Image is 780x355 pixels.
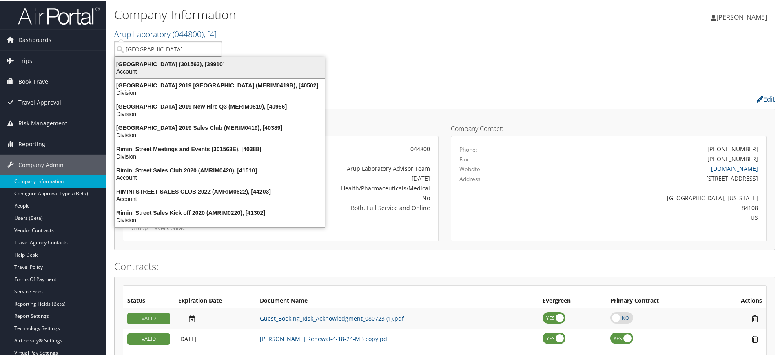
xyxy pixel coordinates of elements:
div: Rimini Street Sales Club 2020 (AMRIM0420), [41510] [110,166,330,173]
a: [DOMAIN_NAME] [711,164,758,172]
div: [STREET_ADDRESS] [537,173,758,182]
a: [PERSON_NAME] Renewal-4-18-24-MB copy.pdf [260,334,389,342]
label: Address: [459,174,482,182]
div: RIMINI STREET SALES CLUB 2022 (AMRIM0622), [44203] [110,187,330,194]
div: [GEOGRAPHIC_DATA] 2019 [GEOGRAPHIC_DATA] (MERIM0419B), [40502] [110,81,330,88]
i: Remove Contract [748,334,762,343]
a: [PERSON_NAME] [711,4,775,29]
a: Edit [757,94,775,103]
h2: Contracts: [114,259,775,272]
th: Document Name [256,293,538,308]
span: , [ 4 ] [204,28,217,39]
div: Division [110,216,330,223]
a: Guest_Booking_Risk_Acknowledgment_080723 (1).pdf [260,314,404,322]
div: No [235,193,430,201]
label: Website: [459,164,482,172]
div: [PHONE_NUMBER] [707,144,758,152]
label: Phone: [459,145,477,153]
span: Risk Management [18,112,67,133]
div: [GEOGRAPHIC_DATA] (301563), [39910] [110,60,330,67]
div: Account [110,173,330,181]
h2: Company Profile: [114,91,551,105]
span: Company Admin [18,154,64,174]
div: VALID [127,312,170,324]
i: Remove Contract [748,314,762,322]
img: airportal-logo.png [18,5,100,25]
th: Evergreen [538,293,606,308]
h1: Company Information [114,5,555,22]
th: Expiration Date [174,293,256,308]
div: Division [110,88,330,96]
div: Rimini Street Sales Kick off 2020 (AMRIM0220), [41302] [110,208,330,216]
div: Rimini Street Meetings and Events (301563E), [40388] [110,145,330,152]
span: Trips [18,50,32,70]
a: Arup Laboratory [114,28,217,39]
div: Health/Pharmaceuticals/Medical [235,183,430,192]
div: [GEOGRAPHIC_DATA] 2019 Sales Club (MERIM0419), [40389] [110,123,330,131]
span: Book Travel [18,71,50,91]
div: [DATE] [235,173,430,182]
div: Add/Edit Date [178,335,252,342]
span: Reporting [18,133,45,154]
div: Arup Laboratory Advisor Team [235,163,430,172]
div: Add/Edit Date [178,314,252,322]
div: [GEOGRAPHIC_DATA] 2019 New Hire Q3 (MERIM0819), [40956] [110,102,330,109]
div: [PHONE_NUMBER] [707,154,758,162]
div: Division [110,109,330,117]
span: [PERSON_NAME] [716,12,767,21]
input: Search Accounts [115,41,222,56]
th: Actions [711,293,766,308]
div: 84108 [537,203,758,211]
label: Fax: [459,154,470,163]
span: ( 044800 ) [173,28,204,39]
th: Primary Contract [606,293,711,308]
div: Account [110,67,330,74]
div: [GEOGRAPHIC_DATA], [US_STATE] [537,193,758,201]
div: Account [110,194,330,202]
div: US [537,212,758,221]
div: VALID [127,333,170,344]
div: Division [110,152,330,159]
div: Both, Full Service and Online [235,203,430,211]
h4: Company Contact: [451,125,767,131]
div: 044800 [235,144,430,152]
span: Dashboards [18,29,51,49]
span: Travel Approval [18,92,61,112]
div: Division [110,131,330,138]
label: Group Travel Contact: [131,223,223,231]
th: Status [123,293,174,308]
span: [DATE] [178,334,197,342]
